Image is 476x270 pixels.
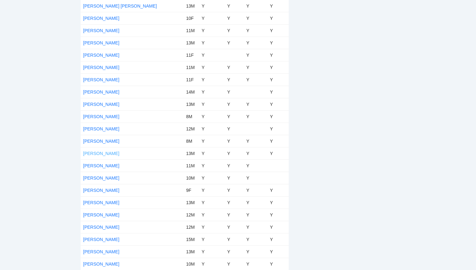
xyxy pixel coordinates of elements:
[268,123,289,135] td: Y
[83,16,119,21] a: [PERSON_NAME]
[244,12,268,24] td: Y
[244,24,268,37] td: Y
[184,98,199,110] td: 13M
[184,209,199,221] td: 12M
[199,86,224,98] td: Y
[83,225,119,230] a: [PERSON_NAME]
[199,61,224,73] td: Y
[184,24,199,37] td: 11M
[199,258,224,270] td: Y
[199,135,224,147] td: Y
[244,49,268,61] td: Y
[244,196,268,209] td: Y
[184,49,199,61] td: 11F
[199,24,224,37] td: Y
[83,114,119,119] a: [PERSON_NAME]
[83,89,119,95] a: [PERSON_NAME]
[268,245,289,258] td: Y
[184,123,199,135] td: 12M
[268,147,289,159] td: Y
[199,221,224,233] td: Y
[244,98,268,110] td: Y
[199,73,224,86] td: Y
[225,37,244,49] td: Y
[225,135,244,147] td: Y
[83,102,119,107] a: [PERSON_NAME]
[225,24,244,37] td: Y
[268,184,289,196] td: Y
[225,12,244,24] td: Y
[199,147,224,159] td: Y
[184,233,199,245] td: 15M
[199,172,224,184] td: Y
[268,258,289,270] td: Y
[268,73,289,86] td: Y
[184,147,199,159] td: 13M
[184,172,199,184] td: 10M
[225,196,244,209] td: Y
[83,188,119,193] a: [PERSON_NAME]
[199,233,224,245] td: Y
[268,221,289,233] td: Y
[244,245,268,258] td: Y
[184,245,199,258] td: 13M
[244,221,268,233] td: Y
[244,159,268,172] td: Y
[244,110,268,123] td: Y
[225,98,244,110] td: Y
[199,245,224,258] td: Y
[268,209,289,221] td: Y
[225,245,244,258] td: Y
[244,73,268,86] td: Y
[268,86,289,98] td: Y
[184,184,199,196] td: 9F
[268,61,289,73] td: Y
[184,258,199,270] td: 10M
[244,184,268,196] td: Y
[199,49,224,61] td: Y
[268,233,289,245] td: Y
[244,233,268,245] td: Y
[83,237,119,242] a: [PERSON_NAME]
[225,184,244,196] td: Y
[244,258,268,270] td: Y
[225,123,244,135] td: Y
[199,184,224,196] td: Y
[199,196,224,209] td: Y
[184,196,199,209] td: 13M
[184,37,199,49] td: 13M
[184,73,199,86] td: 11F
[244,172,268,184] td: Y
[184,86,199,98] td: 14M
[268,98,289,110] td: Y
[83,212,119,217] a: [PERSON_NAME]
[83,28,119,33] a: [PERSON_NAME]
[83,249,119,254] a: [PERSON_NAME]
[225,110,244,123] td: Y
[268,110,289,123] td: Y
[225,172,244,184] td: Y
[244,135,268,147] td: Y
[244,37,268,49] td: Y
[244,61,268,73] td: Y
[199,98,224,110] td: Y
[225,73,244,86] td: Y
[268,24,289,37] td: Y
[225,61,244,73] td: Y
[199,123,224,135] td: Y
[268,49,289,61] td: Y
[83,77,119,82] a: [PERSON_NAME]
[83,65,119,70] a: [PERSON_NAME]
[225,258,244,270] td: Y
[268,135,289,147] td: Y
[244,147,268,159] td: Y
[225,209,244,221] td: Y
[244,209,268,221] td: Y
[83,40,119,45] a: [PERSON_NAME]
[83,3,157,9] a: [PERSON_NAME] [PERSON_NAME]
[225,233,244,245] td: Y
[268,12,289,24] td: Y
[184,110,199,123] td: 8M
[225,147,244,159] td: Y
[199,209,224,221] td: Y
